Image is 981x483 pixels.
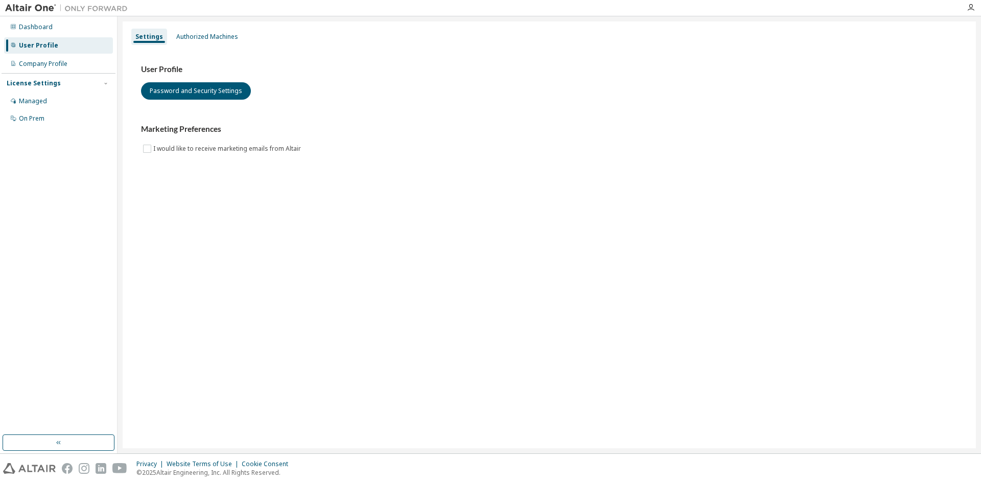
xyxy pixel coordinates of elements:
div: Settings [135,33,163,41]
img: youtube.svg [112,463,127,474]
img: altair_logo.svg [3,463,56,474]
div: Cookie Consent [242,460,294,468]
div: Company Profile [19,60,67,68]
div: License Settings [7,79,61,87]
img: Altair One [5,3,133,13]
button: Password and Security Settings [141,82,251,100]
h3: User Profile [141,64,957,75]
div: Managed [19,97,47,105]
label: I would like to receive marketing emails from Altair [153,143,303,155]
div: Dashboard [19,23,53,31]
p: © 2025 Altair Engineering, Inc. All Rights Reserved. [136,468,294,477]
img: facebook.svg [62,463,73,474]
h3: Marketing Preferences [141,124,957,134]
img: instagram.svg [79,463,89,474]
div: User Profile [19,41,58,50]
img: linkedin.svg [96,463,106,474]
div: On Prem [19,114,44,123]
div: Privacy [136,460,167,468]
div: Website Terms of Use [167,460,242,468]
div: Authorized Machines [176,33,238,41]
